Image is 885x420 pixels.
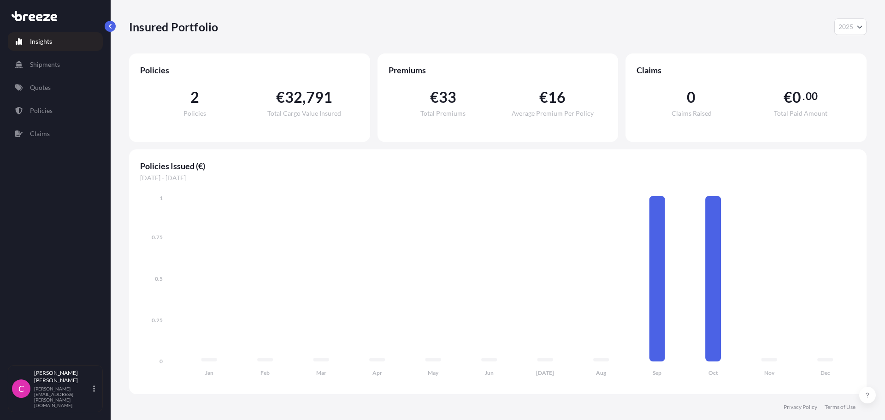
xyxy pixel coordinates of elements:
[34,369,91,384] p: [PERSON_NAME] [PERSON_NAME]
[420,110,466,117] span: Total Premiums
[159,358,163,365] tspan: 0
[596,369,607,376] tspan: Aug
[512,110,594,117] span: Average Premium Per Policy
[792,90,801,105] span: 0
[316,369,326,376] tspan: Mar
[653,369,661,376] tspan: Sep
[30,37,52,46] p: Insights
[784,403,817,411] a: Privacy Policy
[152,234,163,241] tspan: 0.75
[8,124,103,143] a: Claims
[30,106,53,115] p: Policies
[302,90,306,105] span: ,
[774,110,827,117] span: Total Paid Amount
[276,90,285,105] span: €
[764,369,775,376] tspan: Nov
[30,60,60,69] p: Shipments
[267,110,341,117] span: Total Cargo Value Insured
[485,369,494,376] tspan: Jun
[672,110,712,117] span: Claims Raised
[140,173,855,183] span: [DATE] - [DATE]
[430,90,439,105] span: €
[536,369,554,376] tspan: [DATE]
[140,65,359,76] span: Policies
[155,275,163,282] tspan: 0.5
[8,55,103,74] a: Shipments
[428,369,439,376] tspan: May
[260,369,270,376] tspan: Feb
[18,384,24,393] span: C
[838,22,853,31] span: 2025
[548,90,566,105] span: 16
[140,160,855,172] span: Policies Issued (€)
[152,317,163,324] tspan: 0.25
[784,90,792,105] span: €
[159,195,163,201] tspan: 1
[806,93,818,100] span: 00
[34,386,91,408] p: [PERSON_NAME][EMAIL_ADDRESS][PERSON_NAME][DOMAIN_NAME]
[8,78,103,97] a: Quotes
[825,403,855,411] a: Terms of Use
[285,90,302,105] span: 32
[8,32,103,51] a: Insights
[637,65,855,76] span: Claims
[802,93,805,100] span: .
[708,369,718,376] tspan: Oct
[190,90,199,105] span: 2
[30,83,51,92] p: Quotes
[183,110,206,117] span: Policies
[205,369,213,376] tspan: Jan
[30,129,50,138] p: Claims
[306,90,333,105] span: 791
[129,19,218,34] p: Insured Portfolio
[439,90,456,105] span: 33
[539,90,548,105] span: €
[372,369,382,376] tspan: Apr
[834,18,867,35] button: Year Selector
[8,101,103,120] a: Policies
[389,65,608,76] span: Premiums
[820,369,830,376] tspan: Dec
[687,90,696,105] span: 0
